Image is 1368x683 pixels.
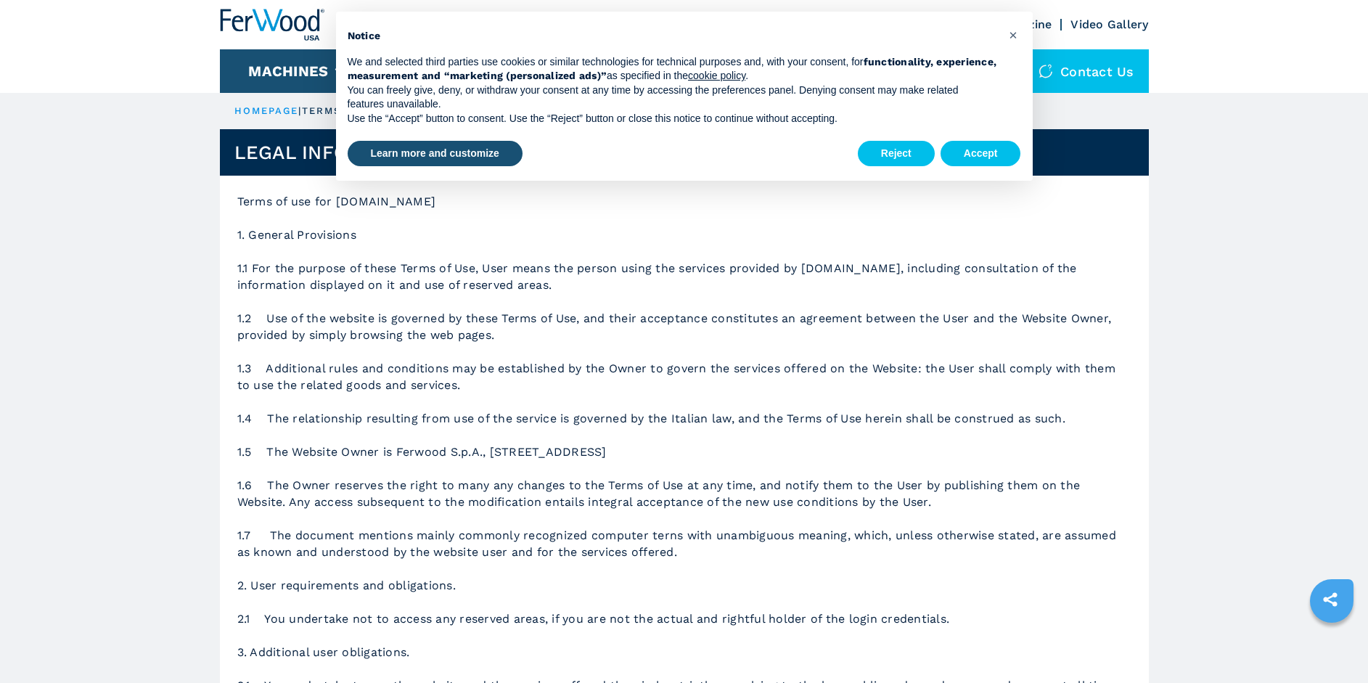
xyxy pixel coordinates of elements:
div: Contact us [1024,49,1149,93]
a: sharethis [1312,581,1348,618]
p: terms conditions [302,105,421,118]
iframe: Chat [1306,618,1357,672]
span: | [298,105,301,116]
button: Reject [858,141,935,167]
button: Accept [941,141,1021,167]
span: × [1009,26,1017,44]
button: Close this notice [1002,23,1025,46]
a: HOMEPAGE [234,105,299,116]
p: Use the “Accept” button to consent. Use the “Reject” button or close this notice to continue with... [348,112,998,126]
h2: Notice [348,29,998,44]
img: Contact us [1039,64,1053,78]
img: Ferwood [220,9,324,41]
a: cookie policy [688,70,745,81]
button: Learn more and customize [348,141,523,167]
button: Machines [248,62,328,80]
h1: LEGAL INFORMATION [234,141,434,164]
p: We and selected third parties use cookies or similar technologies for technical purposes and, wit... [348,55,998,83]
a: Video Gallery [1070,17,1148,31]
p: You can freely give, deny, or withdraw your consent at any time by accessing the preferences pane... [348,83,998,112]
strong: functionality, experience, measurement and “marketing (personalized ads)” [348,56,997,82]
